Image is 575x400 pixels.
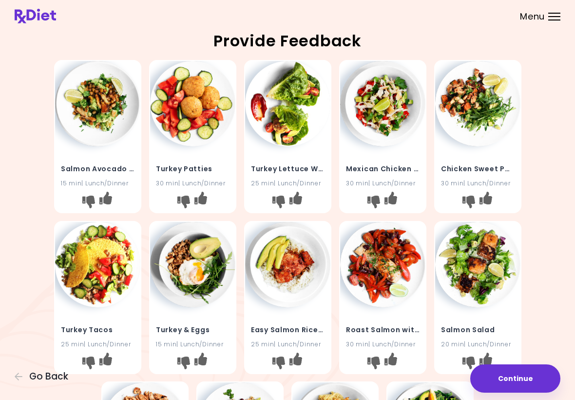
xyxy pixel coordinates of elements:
[15,33,560,49] h2: Provide Feedback
[346,322,420,338] h4: Roast Salmon with Beans
[61,161,134,177] h4: Salmon Avocado Bowl
[61,340,134,349] div: 25 min | Lunch/Dinner
[346,340,420,349] div: 30 min | Lunch/Dinner
[346,161,420,177] h4: Mexican Chicken Salad
[470,364,560,393] button: Continue
[97,194,113,210] button: I like this recipe
[80,355,96,370] button: I don't like this recipe
[287,194,303,210] button: I like this recipe
[175,194,191,210] button: I don't like this recipe
[287,355,303,370] button: I like this recipe
[80,194,96,210] button: I don't like this recipe
[383,355,398,370] button: I like this recipe
[460,355,476,370] button: I don't like this recipe
[15,371,73,382] button: Go Back
[97,355,113,370] button: I like this recipe
[175,355,191,370] button: I don't like this recipe
[192,194,208,210] button: I like this recipe
[251,179,325,188] div: 25 min | Lunch/Dinner
[156,161,230,177] h4: Turkey Patties
[441,322,515,338] h4: Salmon Salad
[251,161,325,177] h4: Turkey Lettuce Wraps
[61,322,134,338] h4: Turkey Tacos
[251,340,325,349] div: 25 min | Lunch/Dinner
[478,194,493,210] button: I like this recipe
[520,12,545,21] span: Menu
[192,355,208,370] button: I like this recipe
[478,355,493,370] button: I like this recipe
[460,194,476,210] button: I don't like this recipe
[441,179,515,188] div: 30 min | Lunch/Dinner
[383,194,398,210] button: I like this recipe
[346,179,420,188] div: 30 min | Lunch/Dinner
[270,194,286,210] button: I don't like this recipe
[441,161,515,177] h4: Chicken Sweet Potato
[270,355,286,370] button: I don't like this recipe
[441,340,515,349] div: 20 min | Lunch/Dinner
[365,355,381,370] button: I don't like this recipe
[365,194,381,210] button: I don't like this recipe
[156,179,230,188] div: 30 min | Lunch/Dinner
[156,322,230,338] h4: Turkey & Eggs
[251,322,325,338] h4: Easy Salmon Rice Bowl
[61,179,134,188] div: 15 min | Lunch/Dinner
[156,340,230,349] div: 15 min | Lunch/Dinner
[15,9,56,23] img: RxDiet
[29,371,68,382] span: Go Back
